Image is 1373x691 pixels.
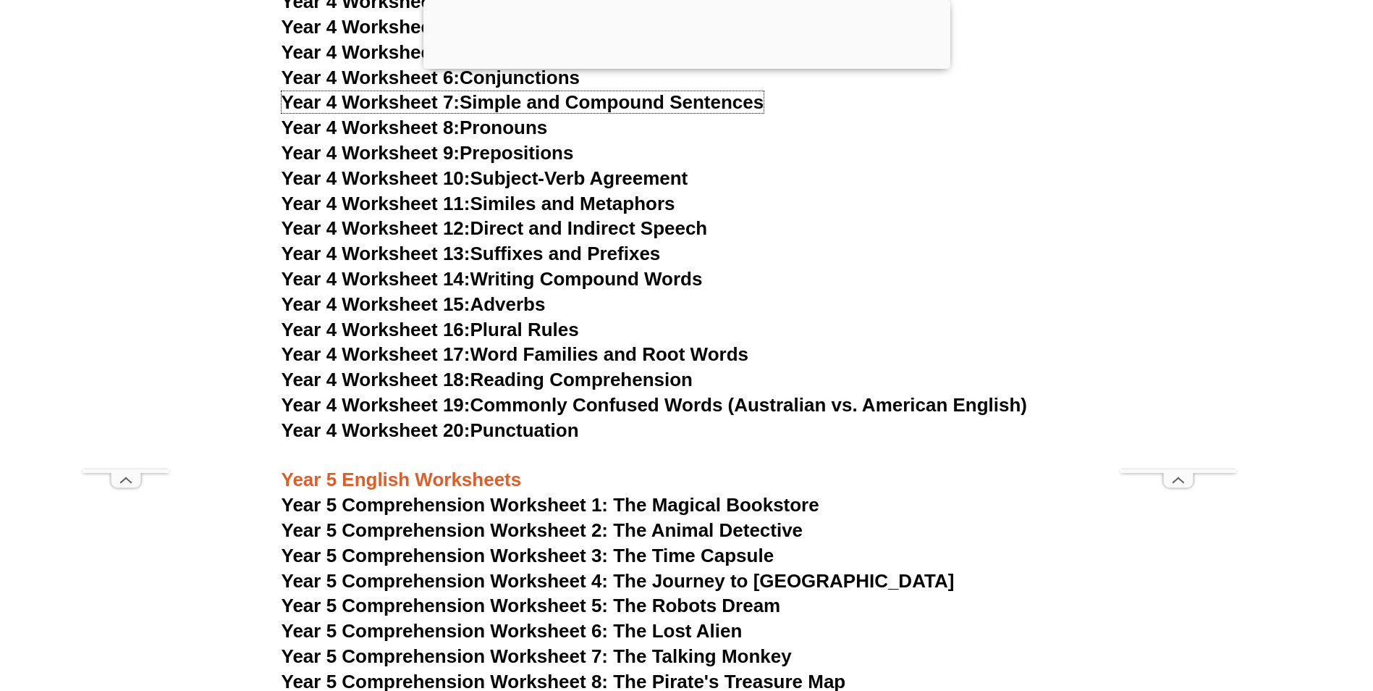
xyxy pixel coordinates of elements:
[282,217,708,239] a: Year 4 Worksheet 12:Direct and Indirect Speech
[282,16,460,38] span: Year 4 Worksheet 4:
[282,519,803,541] a: Year 5 Comprehension Worksheet 2: The Animal Detective
[282,595,781,616] a: Year 5 Comprehension Worksheet 5: The Robots Dream
[282,620,743,642] a: Year 5 Comprehension Worksheet 6: The Lost Alien
[282,394,1028,416] a: Year 4 Worksheet 19:Commonly Confused Words (Australian vs. American English)
[83,35,169,469] iframe: Advertisement
[282,343,470,365] span: Year 4 Worksheet 17:
[282,545,774,566] a: Year 5 Comprehension Worksheet 3: The Time Capsule
[282,243,470,264] span: Year 4 Worksheet 13:
[282,167,470,189] span: Year 4 Worksheet 10:
[282,142,574,164] a: Year 4 Worksheet 9:Prepositions
[282,91,764,113] a: Year 4 Worksheet 7:Simple and Compound Sentences
[282,243,661,264] a: Year 4 Worksheet 13:Suffixes and Prefixes
[282,217,470,239] span: Year 4 Worksheet 12:
[282,293,470,315] span: Year 4 Worksheet 15:
[282,91,460,113] span: Year 4 Worksheet 7:
[282,268,470,290] span: Year 4 Worksheet 14:
[282,67,580,88] a: Year 4 Worksheet 6:Conjunctions
[282,394,470,416] span: Year 4 Worksheet 19:
[282,293,546,315] a: Year 4 Worksheet 15:Adverbs
[282,41,580,63] a: Year 4 Worksheet 5:Homophones
[1132,527,1373,691] iframe: Chat Widget
[282,444,1092,493] h3: Year 5 English Worksheets
[282,419,579,441] a: Year 4 Worksheet 20:Punctuation
[282,167,688,189] a: Year 4 Worksheet 10:Subject-Verb Agreement
[282,419,470,441] span: Year 4 Worksheet 20:
[282,369,693,390] a: Year 4 Worksheet 18:Reading Comprehension
[282,268,703,290] a: Year 4 Worksheet 14:Writing Compound Words
[282,16,690,38] a: Year 4 Worksheet 4:Synonyms and Antonyms
[282,117,548,138] a: Year 4 Worksheet 8:Pronouns
[282,494,819,516] a: Year 5 Comprehension Worksheet 1: The Magical Bookstore
[282,369,470,390] span: Year 4 Worksheet 18:
[1120,35,1236,469] iframe: Advertisement
[282,117,460,138] span: Year 4 Worksheet 8:
[282,343,748,365] a: Year 4 Worksheet 17:Word Families and Root Words
[282,319,579,340] a: Year 4 Worksheet 16:Plural Rules
[282,193,675,214] a: Year 4 Worksheet 11:Similes and Metaphors
[282,645,792,667] a: Year 5 Comprehension Worksheet 7: The Talking Monkey
[282,193,470,214] span: Year 4 Worksheet 11:
[282,41,460,63] span: Year 4 Worksheet 5:
[282,570,955,592] a: Year 5 Comprehension Worksheet 4: The Journey to [GEOGRAPHIC_DATA]
[282,67,460,88] span: Year 4 Worksheet 6:
[282,142,460,164] span: Year 4 Worksheet 9:
[282,319,470,340] span: Year 4 Worksheet 16:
